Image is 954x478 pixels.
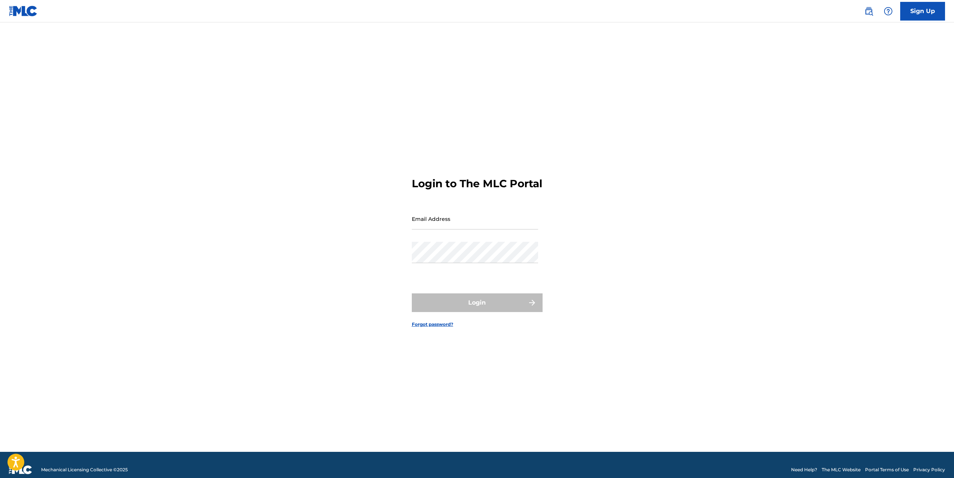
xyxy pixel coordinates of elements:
[412,321,453,328] a: Forgot password?
[822,466,861,473] a: The MLC Website
[864,7,873,16] img: search
[884,7,893,16] img: help
[865,466,909,473] a: Portal Terms of Use
[913,466,945,473] a: Privacy Policy
[900,2,945,21] a: Sign Up
[41,466,128,473] span: Mechanical Licensing Collective © 2025
[412,177,542,190] h3: Login to The MLC Portal
[881,4,896,19] div: Help
[9,6,38,16] img: MLC Logo
[791,466,817,473] a: Need Help?
[9,465,32,474] img: logo
[861,4,876,19] a: Public Search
